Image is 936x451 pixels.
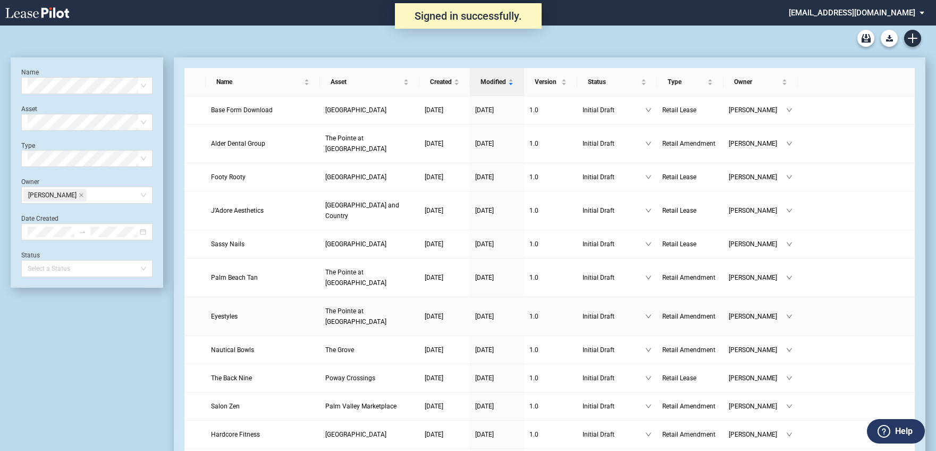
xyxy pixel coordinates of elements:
[662,346,715,354] span: Retail Amendment
[662,105,718,115] a: Retail Lease
[729,239,786,249] span: [PERSON_NAME]
[425,207,443,214] span: [DATE]
[662,140,715,147] span: Retail Amendment
[79,228,86,236] span: to
[786,431,792,438] span: down
[325,401,414,412] a: Palm Valley Marketplace
[881,30,898,47] button: Download Blank Form
[211,429,315,440] a: Hardcore Fitness
[662,373,718,383] a: Retail Lease
[529,429,572,440] a: 1.0
[211,207,264,214] span: J’Adore Aesthetics
[723,68,798,96] th: Owner
[475,272,519,283] a: [DATE]
[21,252,40,259] label: Status
[475,173,494,181] span: [DATE]
[662,311,718,322] a: Retail Amendment
[21,178,39,186] label: Owner
[211,431,260,438] span: Hardcore Fitness
[425,373,465,383] a: [DATE]
[211,105,315,115] a: Base Form Download
[325,306,414,327] a: The Pointe at [GEOGRAPHIC_DATA]
[475,311,519,322] a: [DATE]
[79,228,86,236] span: swap-right
[475,240,494,248] span: [DATE]
[662,431,715,438] span: Retail Amendment
[583,172,645,182] span: Initial Draft
[895,424,913,438] label: Help
[904,30,921,47] a: Create new document
[425,374,443,382] span: [DATE]
[211,313,238,320] span: Eyestyles
[729,311,786,322] span: [PERSON_NAME]
[645,403,652,410] span: down
[425,173,443,181] span: [DATE]
[425,239,465,249] a: [DATE]
[662,173,696,181] span: Retail Lease
[211,138,315,149] a: Alder Dental Group
[475,401,519,412] a: [DATE]
[325,269,386,287] span: The Pointe at Bridgeport
[211,272,315,283] a: Palm Beach Tan
[878,30,901,47] md-menu: Download Blank Form List
[529,240,538,248] span: 1 . 0
[425,106,443,114] span: [DATE]
[475,105,519,115] a: [DATE]
[21,142,35,149] label: Type
[786,140,792,147] span: down
[529,274,538,281] span: 1 . 0
[325,172,414,182] a: [GEOGRAPHIC_DATA]
[645,431,652,438] span: down
[211,401,315,412] a: Salon Zen
[325,345,414,355] a: The Grove
[857,30,874,47] a: Archive
[729,345,786,355] span: [PERSON_NAME]
[529,431,538,438] span: 1 . 0
[668,77,705,87] span: Type
[583,138,645,149] span: Initial Draft
[475,205,519,216] a: [DATE]
[645,347,652,353] span: down
[662,403,715,410] span: Retail Amendment
[583,205,645,216] span: Initial Draft
[79,193,84,198] span: close
[786,347,792,353] span: down
[325,202,399,220] span: Oceanside Town and Country
[211,403,240,410] span: Salon Zen
[206,68,320,96] th: Name
[325,200,414,221] a: [GEOGRAPHIC_DATA] and Country
[325,431,386,438] span: North Ranch Gateway
[425,345,465,355] a: [DATE]
[470,68,524,96] th: Modified
[729,401,786,412] span: [PERSON_NAME]
[729,429,786,440] span: [PERSON_NAME]
[729,272,786,283] span: [PERSON_NAME]
[211,373,315,383] a: The Back Nine
[583,373,645,383] span: Initial Draft
[583,105,645,115] span: Initial Draft
[211,346,254,354] span: Nautical Bowls
[662,272,718,283] a: Retail Amendment
[211,205,315,216] a: J’Adore Aesthetics
[583,345,645,355] span: Initial Draft
[529,106,538,114] span: 1 . 0
[529,140,538,147] span: 1 . 0
[786,375,792,381] span: down
[395,3,542,29] div: Signed in successfully.
[475,429,519,440] a: [DATE]
[729,373,786,383] span: [PERSON_NAME]
[475,431,494,438] span: [DATE]
[529,207,538,214] span: 1 . 0
[786,403,792,410] span: down
[583,311,645,322] span: Initial Draft
[325,429,414,440] a: [GEOGRAPHIC_DATA]
[645,207,652,214] span: down
[529,374,538,382] span: 1 . 0
[21,69,39,76] label: Name
[786,207,792,214] span: down
[425,172,465,182] a: [DATE]
[425,105,465,115] a: [DATE]
[583,239,645,249] span: Initial Draft
[475,373,519,383] a: [DATE]
[325,267,414,288] a: The Pointe at [GEOGRAPHIC_DATA]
